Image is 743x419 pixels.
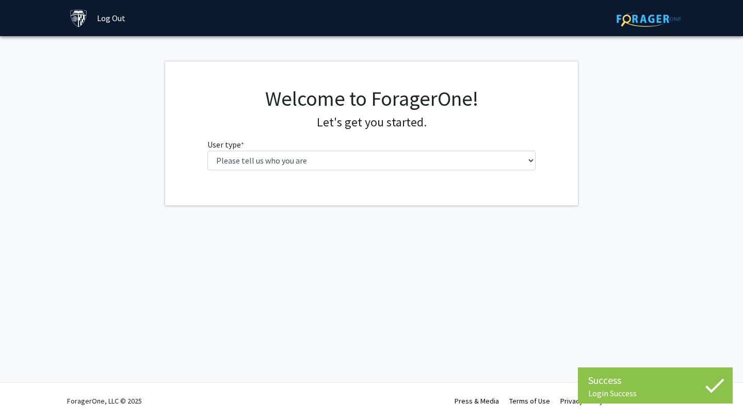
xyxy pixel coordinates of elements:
h1: Welcome to ForagerOne! [207,86,536,111]
img: ForagerOne Logo [617,11,681,27]
h4: Let's get you started. [207,115,536,130]
a: Privacy Policy [560,396,603,406]
a: Terms of Use [509,396,550,406]
label: User type [207,138,244,151]
div: ForagerOne, LLC © 2025 [67,383,142,419]
div: Login Success [588,388,722,398]
img: Johns Hopkins University Logo [70,9,88,27]
a: Press & Media [455,396,499,406]
div: Success [588,373,722,388]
